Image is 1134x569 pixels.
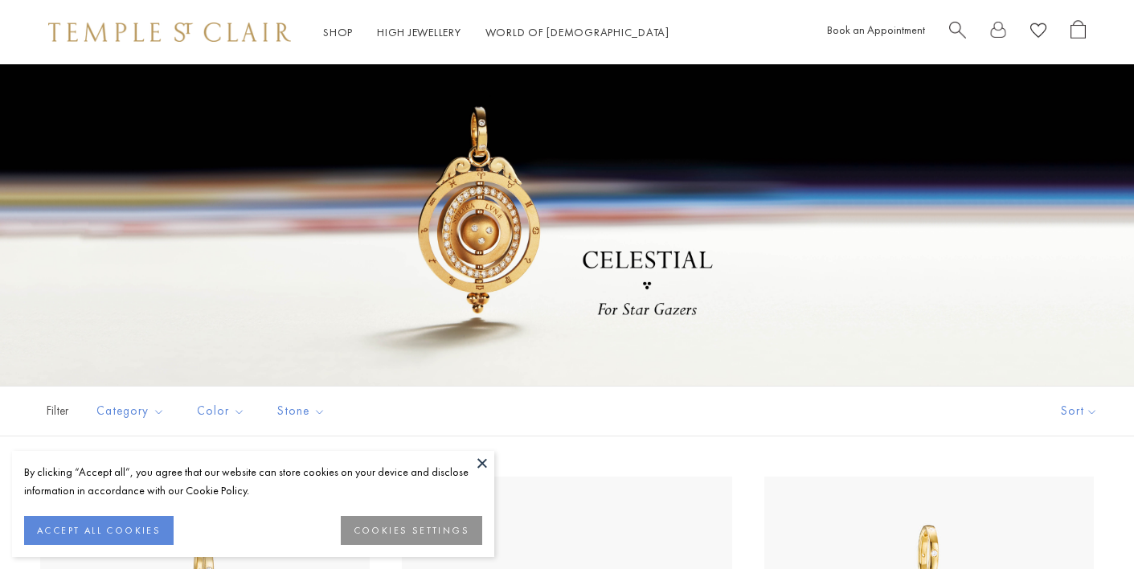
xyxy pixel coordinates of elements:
a: Search [949,20,966,45]
button: Color [185,393,257,429]
button: Stone [265,393,338,429]
a: World of [DEMOGRAPHIC_DATA]World of [DEMOGRAPHIC_DATA] [485,25,669,39]
button: ACCEPT ALL COOKIES [24,516,174,545]
div: By clicking “Accept all”, you agree that our website can store cookies on your device and disclos... [24,463,482,500]
button: COOKIES SETTINGS [341,516,482,545]
a: Open Shopping Bag [1071,20,1086,45]
a: View Wishlist [1030,20,1046,45]
span: Stone [269,401,338,421]
a: ShopShop [323,25,353,39]
a: High JewelleryHigh Jewellery [377,25,461,39]
button: Show sort by [1025,387,1134,436]
span: Color [189,401,257,421]
img: Temple St. Clair [48,23,291,42]
a: Book an Appointment [827,23,925,37]
button: Category [84,393,177,429]
nav: Main navigation [323,23,669,43]
span: Category [88,401,177,421]
iframe: Gorgias live chat messenger [1054,493,1118,553]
